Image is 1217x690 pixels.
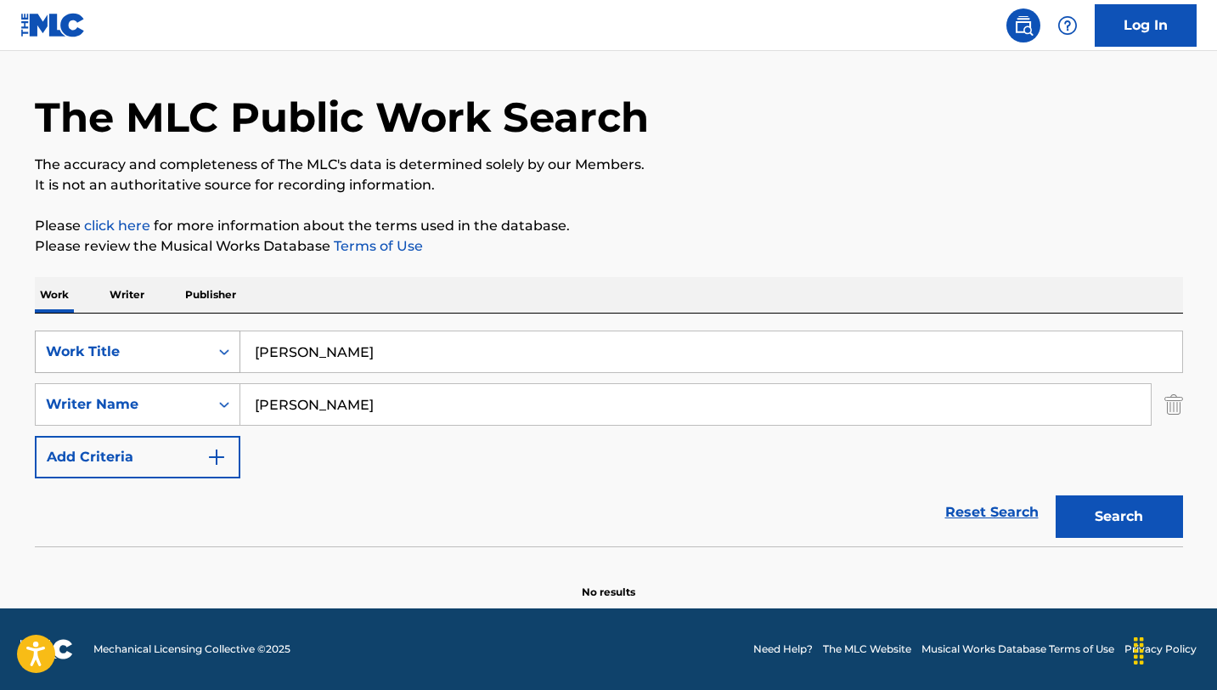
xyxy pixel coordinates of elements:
a: Musical Works Database Terms of Use [921,642,1114,657]
a: Privacy Policy [1124,642,1197,657]
img: MLC Logo [20,13,86,37]
p: Please for more information about the terms used in the database. [35,216,1183,236]
a: The MLC Website [823,642,911,657]
button: Add Criteria [35,436,240,478]
p: Writer [104,277,149,313]
a: Terms of Use [330,238,423,254]
iframe: Chat Widget [1132,608,1217,690]
span: Mechanical Licensing Collective © 2025 [93,642,290,657]
button: Search [1056,495,1183,538]
p: Publisher [180,277,241,313]
a: click here [84,218,150,234]
img: Delete Criterion [1164,383,1183,426]
h1: The MLC Public Work Search [35,92,649,143]
img: logo [20,639,73,659]
p: It is not an authoritative source for recording information. [35,175,1183,195]
form: Search Form [35,331,1183,546]
img: help [1057,15,1078,36]
img: 9d2ae6d4665cec9f34b9.svg [206,447,227,467]
a: Reset Search [937,494,1047,531]
a: Need Help? [753,642,813,657]
div: Writer Name [46,394,199,415]
img: search [1013,15,1034,36]
p: Work [35,277,74,313]
div: Work Title [46,342,199,362]
p: No results [582,564,635,600]
a: Log In [1095,4,1197,47]
a: Public Search [1006,8,1040,42]
div: Drag [1125,625,1152,676]
p: The accuracy and completeness of The MLC's data is determined solely by our Members. [35,155,1183,175]
div: Help [1051,8,1085,42]
p: Please review the Musical Works Database [35,236,1183,257]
